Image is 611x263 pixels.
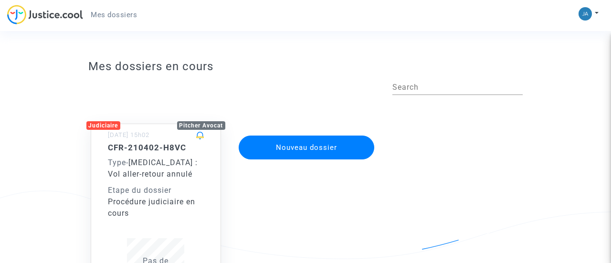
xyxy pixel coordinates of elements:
img: 1a36c4f16cadb8ac27b0e8d0639a0e0b [579,7,592,21]
button: Nouveau dossier [239,136,374,159]
div: Procédure judiciaire en cours [108,196,204,219]
h5: CFR-210402-H8VC [108,143,204,152]
span: Type [108,158,126,167]
img: jc-logo.svg [7,5,83,24]
div: Etape du dossier [108,185,204,196]
span: Mes dossiers [91,11,137,19]
div: Judiciaire [86,121,121,130]
a: Mes dossiers [83,8,145,22]
small: [DATE] 15h02 [108,131,149,138]
div: Pitcher Avocat [177,121,226,130]
h3: Mes dossiers en cours [88,60,523,74]
a: Nouveau dossier [238,129,375,138]
span: - [108,158,128,167]
span: [MEDICAL_DATA] : Vol aller-retour annulé [108,158,198,179]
